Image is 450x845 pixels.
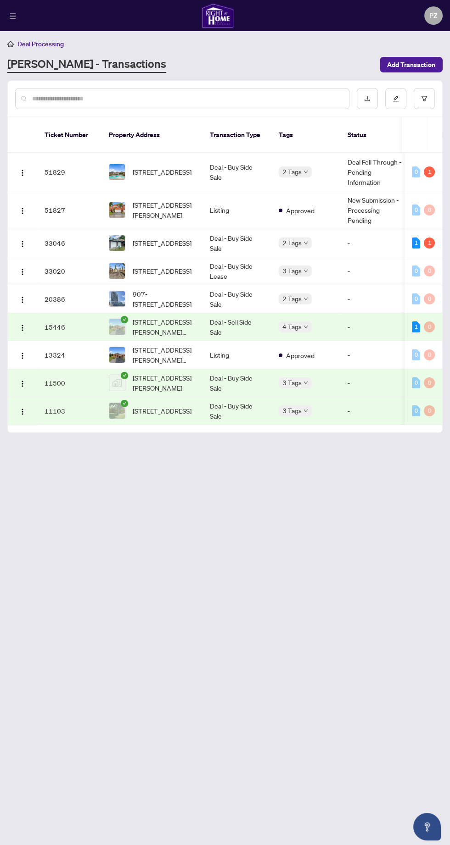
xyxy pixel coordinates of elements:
span: download [364,95,371,102]
div: 0 [412,166,420,177]
img: Logo [19,207,26,215]
button: filter [414,88,435,109]
img: logo [201,3,234,28]
img: thumbnail-img [109,347,125,363]
span: Approved [286,205,315,215]
span: PZ [429,11,438,21]
td: 51827 [37,191,101,229]
th: Status [340,117,409,153]
div: 0 [424,321,435,332]
span: check-circle [121,316,128,323]
td: Listing [202,341,271,369]
span: home [7,41,14,47]
img: Logo [19,240,26,248]
span: [STREET_ADDRESS][PERSON_NAME][PERSON_NAME] [133,317,195,337]
td: Deal - Buy Side Sale [202,369,271,397]
button: Logo [15,403,30,418]
td: 33046 [37,229,101,257]
span: 2 Tags [282,237,302,248]
div: 0 [424,405,435,416]
button: edit [385,88,406,109]
button: Logo [15,203,30,217]
td: 13324 [37,341,101,369]
div: 0 [412,293,420,304]
img: Logo [19,324,26,331]
span: filter [421,95,427,102]
span: 3 Tags [282,265,302,276]
td: 51829 [37,153,101,191]
div: 1 [412,321,420,332]
div: 0 [424,265,435,276]
span: down [304,269,308,273]
td: Deal - Buy Side Sale [202,285,271,313]
span: down [304,241,308,245]
button: Logo [15,348,30,362]
div: 1 [424,237,435,249]
div: 0 [412,349,420,360]
img: thumbnail-img [109,291,125,307]
span: 3 Tags [282,377,302,388]
span: [STREET_ADDRESS][PERSON_NAME] [133,200,195,220]
button: download [357,88,378,109]
div: 0 [424,293,435,304]
span: 4 Tags [282,321,302,332]
div: 1 [424,166,435,177]
td: 20386 [37,285,101,313]
span: 3 Tags [282,405,302,416]
span: [STREET_ADDRESS][PERSON_NAME][PERSON_NAME] [133,345,195,365]
button: Logo [15,292,30,306]
td: 11103 [37,397,101,425]
td: Deal - Buy Side Sale [202,229,271,257]
td: - [340,369,409,397]
div: 0 [412,405,420,416]
td: - [340,229,409,257]
span: [STREET_ADDRESS][PERSON_NAME] [133,373,195,393]
span: down [304,409,308,413]
td: Deal - Buy Side Sale [202,153,271,191]
img: Logo [19,408,26,415]
img: Logo [19,352,26,359]
td: 33020 [37,257,101,285]
span: [STREET_ADDRESS] [133,167,191,177]
span: menu [10,13,16,19]
td: - [340,257,409,285]
td: Listing [202,191,271,229]
span: down [304,297,308,301]
button: Logo [15,165,30,179]
td: - [340,397,409,425]
span: Add Transaction [387,57,435,72]
button: Logo [15,236,30,250]
div: 0 [424,204,435,215]
div: 0 [412,265,420,276]
th: Transaction Type [202,117,271,153]
img: thumbnail-img [109,202,125,218]
span: check-circle [121,372,128,379]
img: thumbnail-img [109,235,125,251]
div: 0 [412,377,420,388]
img: thumbnail-img [109,263,125,279]
a: [PERSON_NAME] - Transactions [7,56,166,73]
span: down [304,381,308,385]
span: Approved [286,350,315,360]
span: Deal Processing [17,40,64,48]
td: - [340,341,409,369]
span: check-circle [121,400,128,407]
th: Ticket Number [37,117,101,153]
button: Logo [15,320,30,334]
span: [STREET_ADDRESS] [133,406,191,416]
button: Open asap [413,813,441,840]
img: thumbnail-img [109,164,125,180]
img: Logo [19,169,26,177]
td: 15446 [37,313,101,341]
img: Logo [19,380,26,387]
div: 0 [424,377,435,388]
th: Tags [271,117,340,153]
div: 0 [412,204,420,215]
td: 11500 [37,369,101,397]
td: Deal - Buy Side Sale [202,397,271,425]
img: Logo [19,268,26,276]
span: edit [393,95,399,102]
span: down [304,325,308,329]
div: 0 [424,349,435,360]
td: - [340,285,409,313]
